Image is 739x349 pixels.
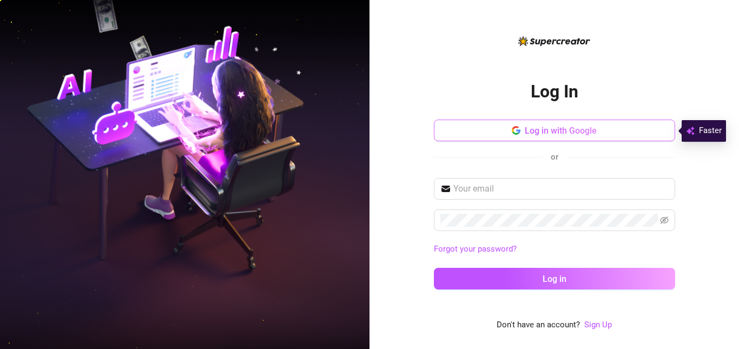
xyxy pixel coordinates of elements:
input: Your email [453,182,669,195]
a: Sign Up [584,319,612,332]
span: eye-invisible [660,216,669,225]
img: logo-BBDzfeDw.svg [518,36,590,46]
a: Forgot your password? [434,243,675,256]
span: Log in with Google [525,126,597,136]
span: or [551,152,558,162]
span: Don't have an account? [497,319,580,332]
img: svg%3e [686,124,695,137]
button: Log in with Google [434,120,675,141]
a: Sign Up [584,320,612,330]
span: Log in [543,274,566,284]
button: Log in [434,268,675,289]
h2: Log In [531,81,578,103]
a: Forgot your password? [434,244,517,254]
span: Faster [699,124,722,137]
